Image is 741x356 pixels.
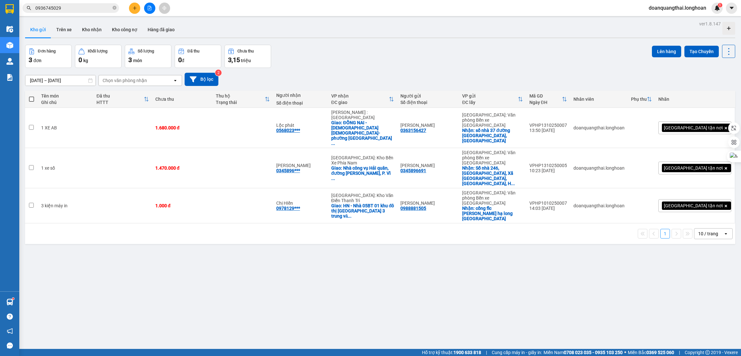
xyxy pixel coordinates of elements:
div: Nhận: số nhà 37 đường Mạc Đăng Doanh, DƯƠNG KINH [462,128,523,143]
th: Toggle SortBy [213,91,273,108]
img: logo-vxr [5,4,14,14]
div: Dương Văn Long [400,201,456,206]
div: VP nhận [331,93,389,98]
div: 13:50 [DATE] [529,128,567,133]
div: Nhận: Số nhà 246, Thôn Đồng Tiến, Xã Bàng Là, Đồ Sơn, Hải Phòng [462,165,523,186]
button: file-add [144,3,155,14]
div: 0363156427 [400,128,426,133]
span: doanquangthai.longhoan [644,4,711,12]
div: 14:03 [DATE] [529,206,567,211]
span: | [486,349,487,356]
div: [GEOGRAPHIC_DATA]: Kho Văn Điển Thanh Trì [331,193,394,203]
span: plus [133,6,137,10]
div: [GEOGRAPHIC_DATA]: Văn phòng Bến xe [GEOGRAPHIC_DATA] [462,150,523,165]
div: Người gửi [400,93,456,98]
div: 1 xe số [41,165,90,171]
div: [PERSON_NAME] : [GEOGRAPHIC_DATA] [331,110,394,120]
button: aim [159,3,170,14]
span: ... [331,176,335,181]
span: [GEOGRAPHIC_DATA] tận nơi [664,165,723,171]
span: 1 [719,3,721,7]
div: 1 XE AB [41,125,90,130]
th: Toggle SortBy [526,91,570,108]
div: Đơn hàng [38,49,56,53]
div: Ngô Đại Dương [276,163,325,168]
div: ĐC lấy [462,100,518,105]
svg: open [173,78,178,83]
div: Nhận: cổng flc Hà Khánh hạ long quảng ninh [462,206,523,221]
span: 3,15 [228,56,240,64]
th: Toggle SortBy [459,91,526,108]
sup: 1 [12,298,14,300]
span: ... [348,213,352,219]
div: [GEOGRAPHIC_DATA]: Văn phòng Bến xe [GEOGRAPHIC_DATA] [462,190,523,206]
div: doanquangthai.longhoan [573,125,625,130]
th: Toggle SortBy [328,91,398,108]
div: 0345896691 [400,168,426,173]
button: caret-down [726,3,737,14]
span: caret-down [729,5,735,11]
button: Khối lượng0kg [75,45,122,68]
div: Giao: Nhà công vụ Hải quân, đường Lê Thanh Nghị, P. Vĩnh Nguyên, Nha Trang, [331,165,394,181]
img: warehouse-icon [6,58,13,65]
span: triệu [241,58,251,63]
div: Giao: HN - Nhà 05BT 01 khu đô thị vinaconex 3 trung văn, nam từ liêm [331,203,394,219]
span: copyright [705,350,710,355]
div: 10 / trang [698,230,718,237]
span: notification [7,328,13,334]
span: | [679,349,680,356]
div: [GEOGRAPHIC_DATA]: Văn phòng Bến xe [GEOGRAPHIC_DATA] [462,112,523,128]
span: [GEOGRAPHIC_DATA] tận nơi [664,125,723,131]
button: plus [129,3,140,14]
div: Đã thu [96,93,144,98]
div: Người nhận [276,93,325,98]
div: Phụ thu [631,97,647,102]
span: 0 [78,56,82,64]
img: warehouse-icon [6,299,13,305]
div: Đã thu [188,49,199,53]
div: Thu hộ [216,93,265,98]
div: Khối lượng [88,49,107,53]
button: Bộ lọc [185,73,218,86]
input: Tìm tên, số ĐT hoặc mã đơn [35,5,111,12]
span: 3 [29,56,32,64]
button: Kho công nợ [107,22,142,37]
span: 3 [128,56,132,64]
div: HTTT [96,100,144,105]
button: Đơn hàng3đơn [25,45,72,68]
div: VPHP1310250007 [529,123,567,128]
div: 10:23 [DATE] [529,168,567,173]
div: doanquangthai.longhoan [573,165,625,171]
div: Nhân viên [573,97,625,102]
span: Miền Nam [544,349,623,356]
span: 0 [178,56,182,64]
th: Toggle SortBy [93,91,152,108]
span: Hỗ trợ kỹ thuật: [422,349,481,356]
div: ver 1.8.147 [699,20,721,27]
span: file-add [147,6,152,10]
div: Giao: ĐỒNG NAI - hội thánh tin lành- phường bửu hoà-tp biên hoa [331,120,394,146]
div: Mã GD [529,93,562,98]
div: doanquangthai.longhoan [573,203,625,208]
div: 1.680.000 đ [155,125,209,130]
div: Ghi chú [41,100,90,105]
span: món [133,58,142,63]
input: Select a date range. [25,75,96,86]
span: close-circle [113,6,116,10]
strong: 0369 525 060 [646,350,674,355]
div: 3 kiện máy in [41,203,90,208]
span: [GEOGRAPHIC_DATA] tận nơi [664,203,723,209]
div: Ngày ĐH [529,100,562,105]
div: Chưa thu [155,97,209,102]
button: Hàng đã giao [142,22,180,37]
span: đ [182,58,184,63]
div: ĐC giao [331,100,389,105]
button: Trên xe [51,22,77,37]
div: Tạo kho hàng mới [722,22,735,35]
div: 1.470.000 đ [155,165,209,171]
button: 1 [660,229,670,239]
div: Số lượng [138,49,154,53]
div: Tên món [41,93,90,98]
button: Số lượng3món [125,45,171,68]
button: Lên hàng [652,46,681,57]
